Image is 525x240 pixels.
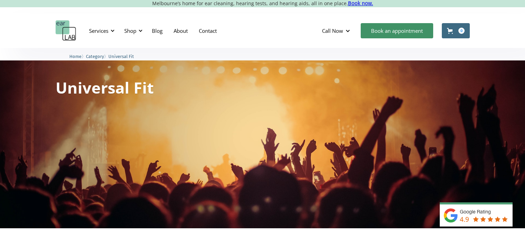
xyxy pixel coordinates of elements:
a: About [168,21,193,41]
span: Universal Fit [108,54,134,59]
div: Call Now [317,20,357,41]
h1: Universal Fit [56,80,154,95]
div: Services [85,20,117,41]
div: Shop [120,20,145,41]
div: Services [89,27,108,34]
a: Book an appointment [361,23,433,38]
a: Contact [193,21,222,41]
a: home [56,20,76,41]
a: Home [69,53,81,59]
div: 0 [458,28,465,34]
div: Call Now [322,27,343,34]
span: Home [69,54,81,59]
div: Shop [124,27,136,34]
a: Blog [146,21,168,41]
li: 〉 [86,53,108,60]
li: 〉 [69,53,86,60]
a: Universal Fit [108,53,134,59]
span: Category [86,54,104,59]
a: Open cart [442,23,470,38]
a: Category [86,53,104,59]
